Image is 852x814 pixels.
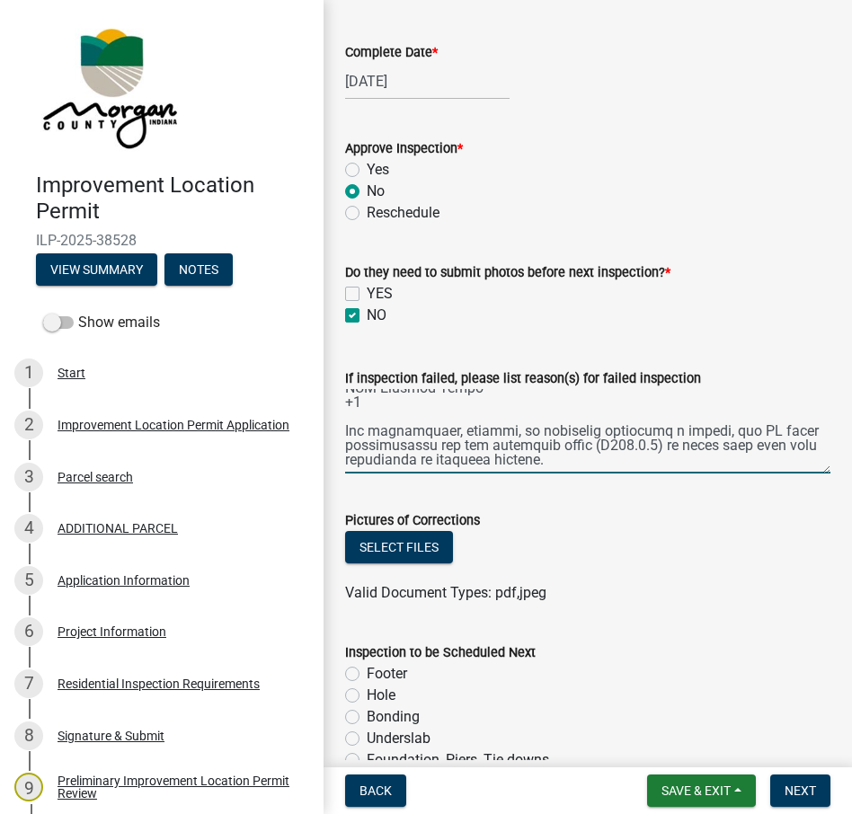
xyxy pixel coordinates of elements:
[345,774,406,807] button: Back
[367,159,389,181] label: Yes
[58,625,166,638] div: Project Information
[164,263,233,278] wm-modal-confirm: Notes
[14,463,43,491] div: 3
[770,774,830,807] button: Next
[785,783,816,798] span: Next
[14,721,43,750] div: 8
[58,367,85,379] div: Start
[36,232,288,249] span: ILP-2025-38528
[345,515,480,527] label: Pictures of Corrections
[367,181,385,202] label: No
[36,173,309,225] h4: Improvement Location Permit
[345,584,546,601] span: Valid Document Types: pdf,jpeg
[367,728,430,749] label: Underslab
[367,202,439,224] label: Reschedule
[661,783,731,798] span: Save & Exit
[164,253,233,286] button: Notes
[367,283,393,305] label: YES
[367,749,549,771] label: Foundation, Piers, Tie downs
[345,531,453,563] button: Select files
[14,669,43,698] div: 7
[14,358,43,387] div: 1
[345,47,438,59] label: Complete Date
[58,574,190,587] div: Application Information
[58,774,295,800] div: Preliminary Improvement Location Permit Review
[14,566,43,595] div: 5
[367,663,407,685] label: Footer
[36,263,157,278] wm-modal-confirm: Summary
[367,305,386,326] label: NO
[345,143,463,155] label: Approve Inspection
[58,419,289,431] div: Improvement Location Permit Application
[14,411,43,439] div: 2
[58,730,164,742] div: Signature & Submit
[43,312,160,333] label: Show emails
[345,63,510,100] input: mm/dd/yyyy
[367,706,420,728] label: Bonding
[58,471,133,483] div: Parcel search
[345,267,670,279] label: Do they need to submit photos before next inspection?
[58,677,260,690] div: Residential Inspection Requirements
[359,783,392,798] span: Back
[14,773,43,801] div: 9
[367,685,395,706] label: Hole
[36,253,157,286] button: View Summary
[14,617,43,646] div: 6
[345,647,536,659] label: Inspection to be Scheduled Next
[14,514,43,543] div: 4
[345,373,701,385] label: If inspection failed, please list reason(s) for failed inspection
[58,522,178,535] div: ADDITIONAL PARCEL
[647,774,756,807] button: Save & Exit
[36,19,181,154] img: Morgan County, Indiana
